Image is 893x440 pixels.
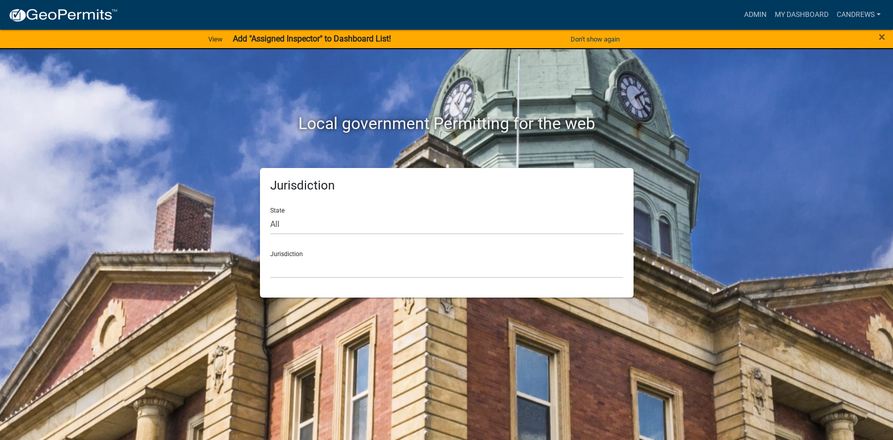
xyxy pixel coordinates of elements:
[204,31,227,48] a: View
[740,5,771,25] a: Admin
[567,31,624,48] button: Don't show again
[833,5,885,25] a: candrews
[879,30,885,44] span: ×
[233,34,391,44] strong: Add "Assigned Inspector" to Dashboard List!
[879,31,885,43] button: Close
[270,178,623,193] h5: Jurisdiction
[163,114,731,133] h2: Local government Permitting for the web
[771,5,833,25] a: My Dashboard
